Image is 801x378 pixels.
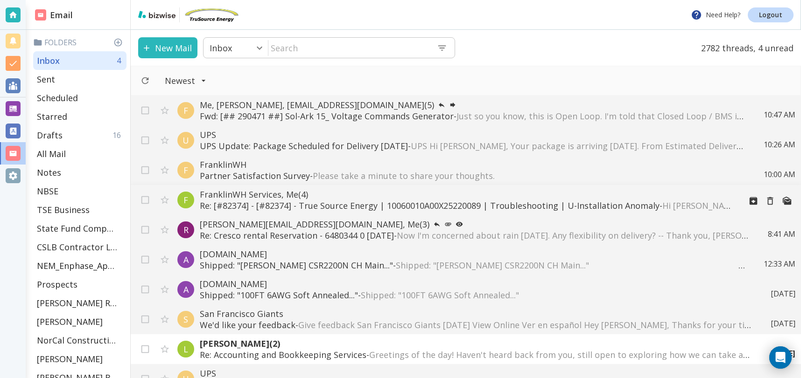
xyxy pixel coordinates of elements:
[200,200,734,211] p: Re: [#82374] - [#82374] - True Source Energy | 10060010A00X25220089 | Troubleshooting | U-Install...
[268,38,429,57] input: Search
[33,238,126,256] div: CSLB Contractor License
[35,9,73,21] h2: Email
[37,353,103,364] p: [PERSON_NAME]
[200,99,745,110] p: Me, [PERSON_NAME], [EMAIL_ADDRESS][DOMAIN_NAME] (5)
[200,129,745,140] p: UPS
[764,259,795,269] p: 12:33 AM
[37,130,63,141] p: Drafts
[771,318,795,329] p: [DATE]
[37,316,103,327] p: [PERSON_NAME]
[138,37,197,58] button: New Mail
[200,338,752,349] p: [PERSON_NAME] (2)
[200,260,745,271] p: Shipped: "[PERSON_NAME] CSR2200N CH Main..." -
[200,349,752,360] p: Re: Accounting and Bookkeeping Services -
[37,148,66,159] p: All Mail
[37,223,117,234] p: State Fund Compensation
[33,275,126,294] div: Prospects
[33,37,126,48] p: Folders
[33,163,126,182] div: Notes
[183,135,189,146] p: U
[183,165,188,176] p: F
[210,42,232,54] p: Inbox
[37,55,60,66] p: Inbox
[769,346,792,369] div: Open Intercom Messenger
[33,350,126,368] div: [PERSON_NAME]
[37,279,77,290] p: Prospects
[138,11,176,18] img: bizwise
[33,294,126,312] div: [PERSON_NAME] Residence
[183,344,188,355] p: L
[33,144,126,163] div: All Mail
[37,297,117,309] p: [PERSON_NAME] Residence
[200,278,752,289] p: [DOMAIN_NAME]
[183,284,189,295] p: A
[33,312,126,331] div: [PERSON_NAME]
[361,289,696,301] span: Shipped: "100FT 6AWG Soft Annealed..."͏ ‌ ͏ ‌ ͏ ‌ ͏ ‌ ͏ ‌ ͏ ‌ ͏ ‌ ͏ ‌ ͏ ‌ ͏ ‌ ͏ ‌ ͏ ‌ ͏ ‌ ͏ ‌ ͏ ‌...
[33,200,126,219] div: TSE Business
[200,230,749,241] p: Re: Cresco rental Reservation - 6480344 0 [DATE] -
[771,289,795,299] p: [DATE]
[33,107,126,126] div: Starred
[183,224,189,235] p: R
[764,139,795,150] p: 10:26 AM
[37,335,117,346] p: NorCal Construction
[764,110,795,120] p: 10:47 AM
[37,74,55,85] p: Sent
[33,51,126,70] div: Inbox4
[200,319,752,330] p: We'd like your feedback -
[456,220,463,228] svg: Your most recent message has not been opened yet
[183,7,239,22] img: TruSource Energy, Inc.
[33,219,126,238] div: State Fund Compensation
[33,331,126,350] div: NorCal Construction
[200,248,745,260] p: [DOMAIN_NAME]
[759,12,782,18] p: Logout
[200,219,749,230] p: [PERSON_NAME][EMAIL_ADDRESS][DOMAIN_NAME], Me (3)
[200,289,752,301] p: Shipped: "100FT 6AWG Soft Annealed..." -
[33,89,126,107] div: Scheduled
[200,170,745,181] p: Partner Satisfaction Survey -
[37,241,117,253] p: CSLB Contractor License
[764,169,795,179] p: 10:00 AM
[137,72,154,89] button: Refresh
[768,229,795,239] p: 8:41 AM
[37,204,90,215] p: TSE Business
[779,192,795,209] button: Mark as Unread
[183,254,189,265] p: A
[200,140,745,151] p: UPS Update: Package Scheduled for Delivery [DATE] -
[396,260,769,271] span: Shipped: "[PERSON_NAME] CSR2200N CH Main..."͏ ‌ ͏ ‌ ͏ ‌ ͏ ‌ ͏ ‌ ͏ ‌ ͏ ‌ ͏ ‌ ͏ ‌ ͏ ‌ ͏ ‌ ͏ ‌ ͏ ‌ ͏...
[183,105,188,116] p: F
[33,70,126,89] div: Sent
[37,167,61,178] p: Notes
[748,7,794,22] a: Logout
[37,260,117,271] p: NEM_Enphase_Applications
[200,159,745,170] p: FranklinWH
[183,194,188,206] p: F
[37,186,58,197] p: NBSE
[112,130,125,140] p: 16
[37,111,67,122] p: Starred
[762,192,779,209] button: Move to Trash
[200,308,752,319] p: San Francisco Giants
[183,314,188,325] p: S
[117,55,125,66] p: 4
[37,92,78,103] p: Scheduled
[696,37,794,58] p: 2782 threads, 4 unread
[33,182,126,200] div: NBSE
[33,126,126,144] div: Drafts16
[155,70,216,91] button: Filter
[745,192,762,209] button: Archive
[200,110,745,122] p: Fwd: [## 290471 ##] Sol-Ark 15_ Voltage Commands Generator -
[691,9,740,21] p: Need Help?
[313,170,677,181] span: Please take a minute to share your thoughts. ͏ ‌ ͏ ‌ ͏ ‌ ͏ ‌ ͏ ‌ ͏ ‌ ͏ ‌ ͏ ‌ ͏ ‌ ͏ ‌ ͏ ‌ ͏ ‌ ͏ ‌ ...
[200,189,734,200] p: FranklinWH Services, Me (4)
[35,9,46,21] img: DashboardSidebarEmail.svg
[33,256,126,275] div: NEM_Enphase_Applications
